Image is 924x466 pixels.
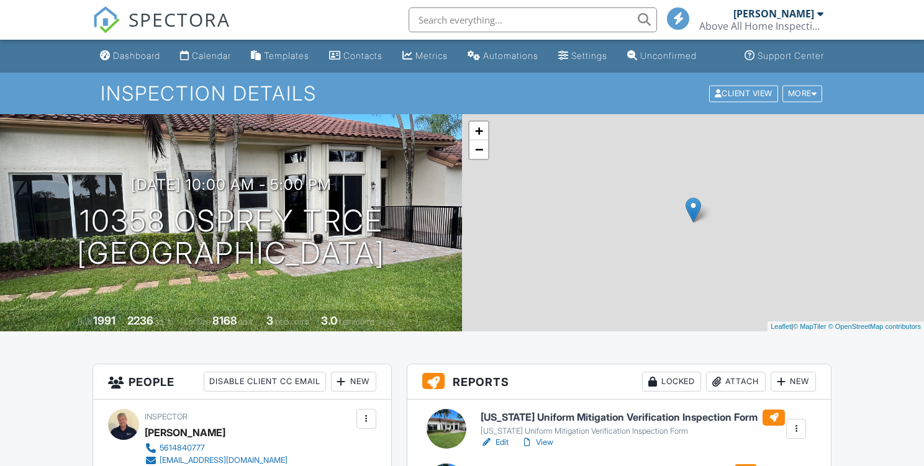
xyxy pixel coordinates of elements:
h3: Reports [407,364,831,400]
input: Search everything... [409,7,657,32]
div: [PERSON_NAME] [733,7,814,20]
a: Support Center [740,45,829,68]
h3: [DATE] 10:00 am - 5:00 pm [131,176,332,193]
h1: 10358 Osprey Trce [GEOGRAPHIC_DATA] [77,205,385,271]
div: Templates [264,50,309,61]
a: Zoom in [469,122,488,140]
div: [EMAIL_ADDRESS][DOMAIN_NAME] [160,455,288,465]
a: View [521,436,553,449]
h6: [US_STATE] Uniform Mitigation Verification Inspection Form [481,410,785,426]
div: | [768,321,924,332]
div: Locked [642,372,701,392]
div: Support Center [758,50,824,61]
a: Zoom out [469,140,488,159]
h3: People [93,364,391,400]
div: Automations [483,50,538,61]
span: Lot Size [184,317,211,326]
div: 1991 [93,314,115,327]
span: Built [78,317,91,326]
div: 3.0 [321,314,337,327]
a: Calendar [175,45,236,68]
a: Automations (Basic) [463,45,543,68]
div: Dashboard [113,50,160,61]
a: SPECTORA [93,17,230,43]
span: SPECTORA [129,6,230,32]
div: New [331,372,376,392]
a: © OpenStreetMap contributors [828,323,921,330]
img: The Best Home Inspection Software - Spectora [93,6,120,34]
h1: Inspection Details [101,83,824,104]
div: Unconfirmed [640,50,697,61]
span: bedrooms [275,317,309,326]
a: 5614840777 [145,442,288,454]
div: Client View [709,85,778,102]
div: 3 [266,314,273,327]
span: sq.ft. [239,317,255,326]
div: 2236 [127,314,153,327]
div: 5614840777 [160,443,205,453]
span: Inspector [145,412,188,421]
a: Leaflet [771,323,791,330]
a: [US_STATE] Uniform Mitigation Verification Inspection Form [US_STATE] Uniform Mitigation Verifica... [481,410,785,437]
div: Attach [706,372,766,392]
div: New [771,372,816,392]
div: Settings [571,50,607,61]
a: Metrics [397,45,453,68]
div: Calendar [192,50,231,61]
a: Settings [553,45,612,68]
div: More [782,85,823,102]
div: [PERSON_NAME] [145,423,225,442]
a: Client View [708,88,781,97]
div: Metrics [415,50,448,61]
span: bathrooms [339,317,374,326]
div: Contacts [343,50,383,61]
a: © MapTiler [793,323,827,330]
div: [US_STATE] Uniform Mitigation Verification Inspection Form [481,426,785,436]
div: 8168 [212,314,237,327]
a: Dashboard [95,45,165,68]
div: Disable Client CC Email [204,372,326,392]
a: Templates [246,45,314,68]
a: Contacts [324,45,387,68]
span: sq. ft. [155,317,173,326]
a: Unconfirmed [622,45,702,68]
div: Above All Home Inspections LLC [699,20,823,32]
a: Edit [481,436,509,449]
